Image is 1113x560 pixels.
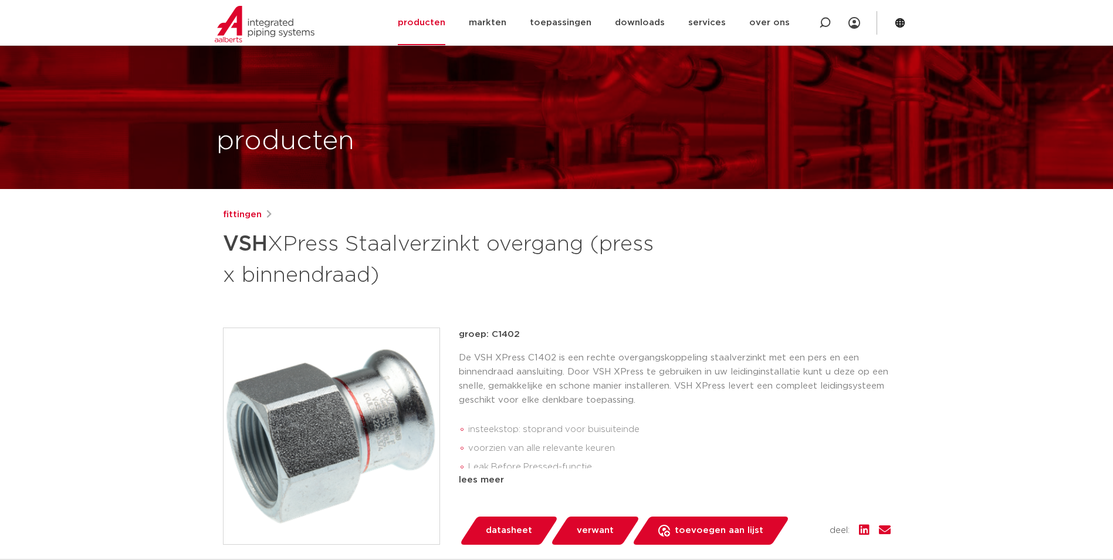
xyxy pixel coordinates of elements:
[459,328,891,342] p: groep: C1402
[459,517,559,545] a: datasheet
[486,521,532,540] span: datasheet
[468,439,891,458] li: voorzien van alle relevante keuren
[223,234,268,255] strong: VSH
[223,208,262,222] a: fittingen
[577,521,614,540] span: verwant
[223,227,664,290] h1: XPress Staalverzinkt overgang (press x binnendraad)
[459,351,891,407] p: De VSH XPress C1402 is een rechte overgangskoppeling staalverzinkt met een pers en een binnendraa...
[468,420,891,439] li: insteekstop: stoprand voor buisuiteinde
[675,521,763,540] span: toevoegen aan lijst
[459,473,891,487] div: lees meer
[550,517,640,545] a: verwant
[216,123,354,160] h1: producten
[830,524,850,538] span: deel:
[224,328,439,544] img: Product Image for VSH XPress Staalverzinkt overgang (press x binnendraad)
[468,458,891,477] li: Leak Before Pressed-functie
